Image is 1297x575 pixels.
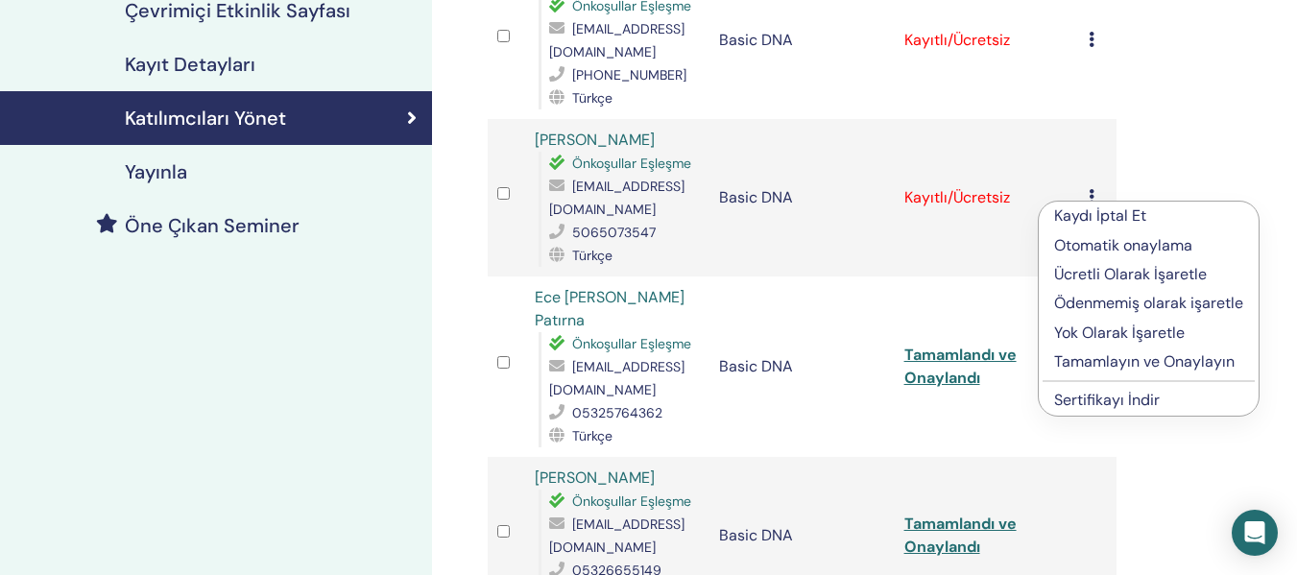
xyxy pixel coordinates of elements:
a: Tamamlandı ve Onaylandı [904,345,1017,388]
h4: Katılımcıları Yönet [125,107,286,130]
p: Otomatik onaylama [1054,234,1243,257]
h4: Yayınla [125,160,187,183]
a: Sertifikayı İndir [1054,390,1160,410]
a: [PERSON_NAME] [535,467,655,488]
span: 05325764362 [572,404,662,421]
span: Önkoşullar Eşleşme [572,155,691,172]
p: Ödenmemiş olarak işaretle [1054,292,1243,315]
div: Open Intercom Messenger [1232,510,1278,556]
span: Önkoşullar Eşleşme [572,335,691,352]
span: [EMAIL_ADDRESS][DOMAIN_NAME] [549,178,685,218]
span: [PHONE_NUMBER] [572,66,686,84]
span: Türkçe [572,247,612,264]
td: Basic DNA [709,119,895,276]
h4: Kayıt Detayları [125,53,255,76]
span: Önkoşullar Eşleşme [572,492,691,510]
span: [EMAIL_ADDRESS][DOMAIN_NAME] [549,358,685,398]
span: Türkçe [572,427,612,444]
p: Ücretli Olarak İşaretle [1054,263,1243,286]
td: Basic DNA [709,276,895,457]
a: Ece [PERSON_NAME] Patırna [535,287,685,330]
h4: Öne Çıkan Seminer [125,214,300,237]
a: Tamamlandı ve Onaylandı [904,514,1017,557]
span: [EMAIL_ADDRESS][DOMAIN_NAME] [549,20,685,60]
span: Türkçe [572,89,612,107]
p: Yok Olarak İşaretle [1054,322,1243,345]
span: 5065073547 [572,224,656,241]
p: Kaydı İptal Et [1054,204,1243,228]
span: [EMAIL_ADDRESS][DOMAIN_NAME] [549,515,685,556]
a: [PERSON_NAME] [535,130,655,150]
p: Tamamlayın ve Onaylayın [1054,350,1243,373]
